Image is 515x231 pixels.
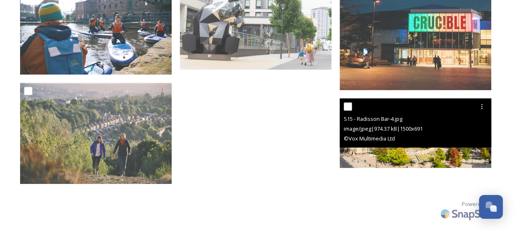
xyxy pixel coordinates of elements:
[344,115,402,122] span: S15 - Radisson Bar-4.jpg
[479,195,503,219] button: Open Chat
[438,204,495,223] img: SnapSea Logo
[462,200,491,208] span: Powered by
[20,83,172,184] img: Walking in Sheffield, The Outdoor City credit Marketing Sheffield.jpg
[344,125,423,132] span: image/jpeg | 974.37 kB | 1500 x 691
[344,135,395,142] span: © Vox Multimedia Ltd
